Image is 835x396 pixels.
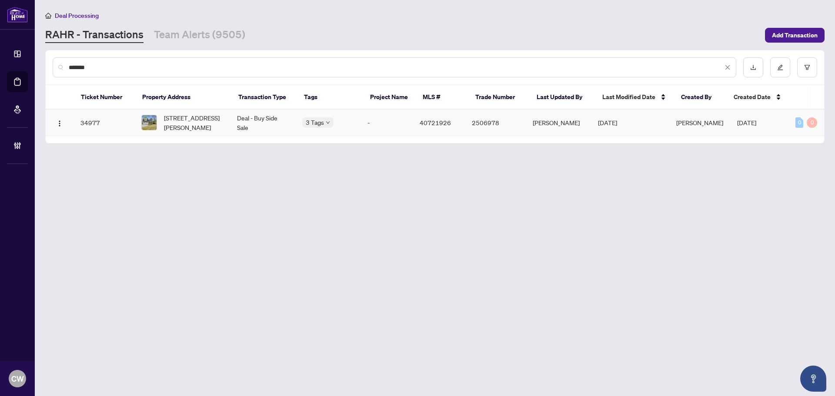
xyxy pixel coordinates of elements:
[45,27,144,43] a: RAHR - Transactions
[674,85,727,110] th: Created By
[230,110,295,136] td: Deal - Buy Side Sale
[800,366,826,392] button: Open asap
[326,120,330,125] span: down
[530,85,595,110] th: Last Updated By
[53,116,67,130] button: Logo
[465,110,526,136] td: 2506978
[154,27,245,43] a: Team Alerts (9505)
[737,119,756,126] span: [DATE]
[7,7,28,23] img: logo
[795,117,803,128] div: 0
[468,85,530,110] th: Trade Number
[142,115,157,130] img: thumbnail-img
[55,12,99,20] span: Deal Processing
[598,119,617,126] span: [DATE]
[361,110,413,136] td: -
[420,119,451,126] span: 40721926
[602,92,655,102] span: Last Modified Date
[135,85,232,110] th: Property Address
[164,113,223,132] span: [STREET_ADDRESS][PERSON_NAME]
[595,85,674,110] th: Last Modified Date
[56,120,63,127] img: Logo
[725,64,731,70] span: close
[231,85,297,110] th: Transaction Type
[306,117,324,127] span: 3 Tags
[777,64,783,70] span: edit
[74,85,135,110] th: Ticket Number
[750,64,756,70] span: download
[727,85,788,110] th: Created Date
[526,110,591,136] td: [PERSON_NAME]
[765,28,825,43] button: Add Transaction
[743,57,763,77] button: download
[772,28,818,42] span: Add Transaction
[676,119,723,126] span: [PERSON_NAME]
[416,85,468,110] th: MLS #
[45,13,51,19] span: home
[73,110,134,136] td: 34977
[11,373,24,385] span: CW
[297,85,363,110] th: Tags
[807,117,817,128] div: 0
[797,57,817,77] button: filter
[770,57,790,77] button: edit
[734,92,771,102] span: Created Date
[363,85,416,110] th: Project Name
[804,64,810,70] span: filter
